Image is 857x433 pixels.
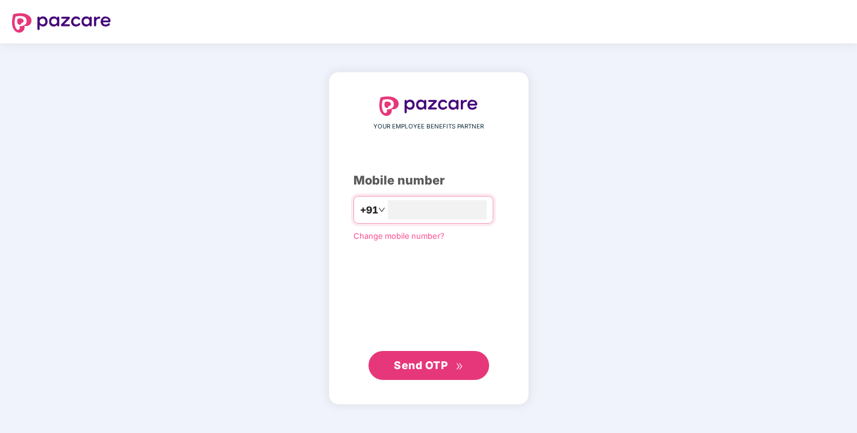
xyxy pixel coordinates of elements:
[373,122,484,131] span: YOUR EMPLOYEE BENEFITS PARTNER
[353,231,444,241] a: Change mobile number?
[368,351,489,380] button: Send OTPdouble-right
[378,206,385,213] span: down
[394,359,447,371] span: Send OTP
[353,171,504,190] div: Mobile number
[379,96,478,116] img: logo
[12,13,111,33] img: logo
[455,362,463,370] span: double-right
[360,203,378,218] span: +91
